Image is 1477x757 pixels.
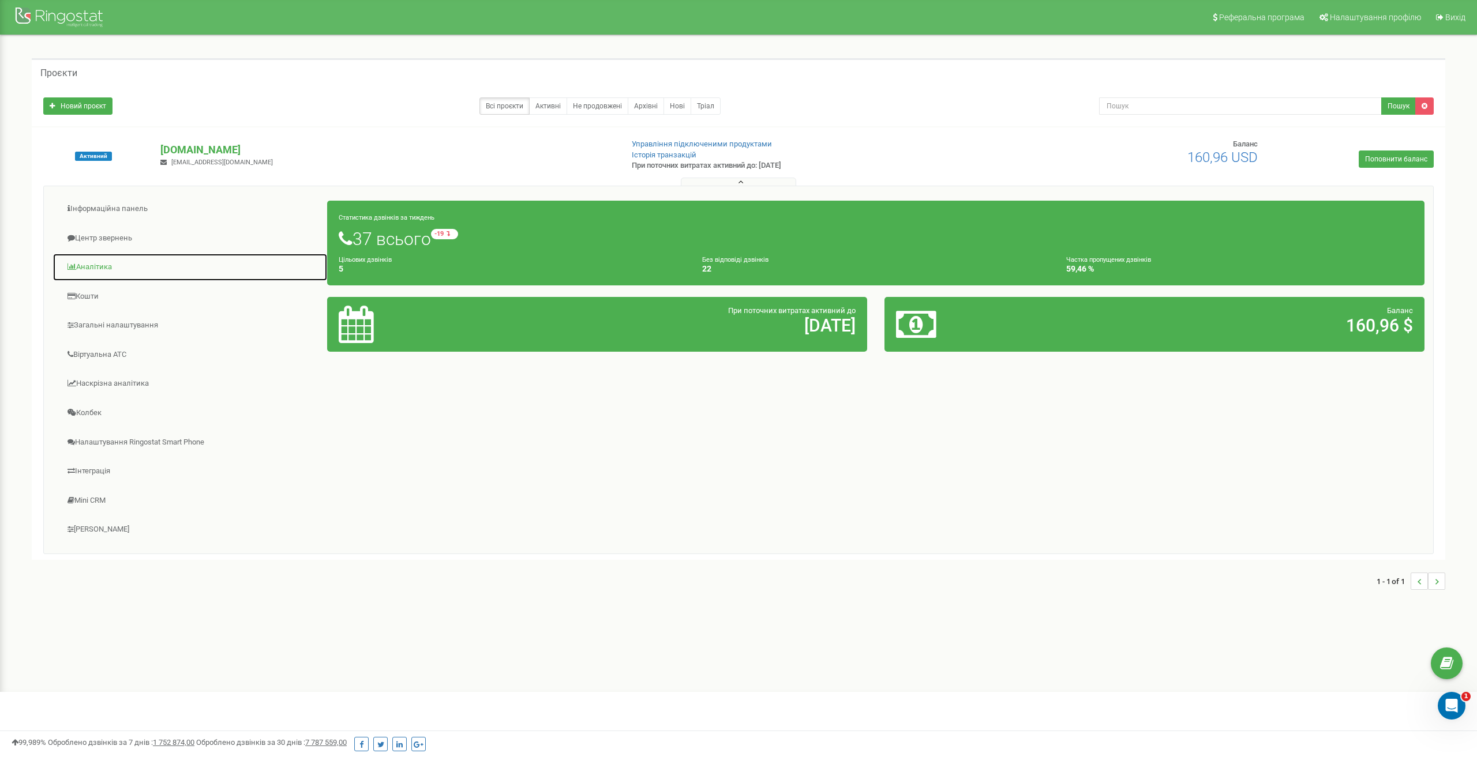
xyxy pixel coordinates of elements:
a: Поповнити баланс [1359,150,1434,168]
a: Аналiтика [53,253,328,281]
a: Інтеграція [53,457,328,485]
small: -19 [431,229,458,239]
input: Пошук [1099,97,1382,115]
h2: 160,96 $ [1074,316,1413,335]
small: Частка пропущених дзвінків [1066,256,1151,263]
a: Не продовжені [567,97,628,115]
iframe: Intercom live chat [1438,692,1465,720]
a: Активні [529,97,567,115]
a: Архівні [628,97,664,115]
small: Цільових дзвінків [339,256,392,263]
p: При поточних витратах активний до: [DATE] [632,160,966,171]
a: Віртуальна АТС [53,341,328,369]
h5: Проєкти [40,68,77,78]
a: Загальні налаштування [53,311,328,340]
nav: ... [1377,561,1445,601]
a: [PERSON_NAME] [53,515,328,544]
h4: 22 [702,265,1049,273]
a: Кошти [53,283,328,311]
a: Новий проєкт [43,97,113,115]
a: Тріал [691,97,721,115]
a: Всі проєкти [479,97,530,115]
a: Нові [663,97,691,115]
span: [EMAIL_ADDRESS][DOMAIN_NAME] [171,159,273,166]
a: Інформаційна панель [53,195,328,223]
h4: 5 [339,265,685,273]
a: Історія транзакцій [632,150,696,159]
h1: 37 всього [339,229,1413,248]
h2: [DATE] [516,316,855,335]
p: [DOMAIN_NAME] [160,142,612,157]
a: Центр звернень [53,224,328,253]
span: Вихід [1445,13,1465,22]
a: Колбек [53,399,328,427]
a: Наскрізна аналітика [53,370,328,398]
span: Баланс [1387,306,1413,315]
a: Управління підключеними продуктами [632,140,772,148]
button: Пошук [1381,97,1416,115]
h4: 59,46 % [1066,265,1413,273]
span: 1 - 1 of 1 [1377,573,1411,590]
span: 1 [1461,692,1471,701]
span: Баланс [1233,140,1258,148]
span: При поточних витратах активний до [728,306,856,315]
span: Активний [75,152,112,161]
span: 160,96 USD [1187,149,1258,165]
small: Статистика дзвінків за тиждень [339,214,434,221]
a: Налаштування Ringostat Smart Phone [53,428,328,457]
span: Реферальна програма [1219,13,1304,22]
small: Без відповіді дзвінків [702,256,769,263]
span: Налаштування профілю [1330,13,1421,22]
a: Mini CRM [53,487,328,515]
